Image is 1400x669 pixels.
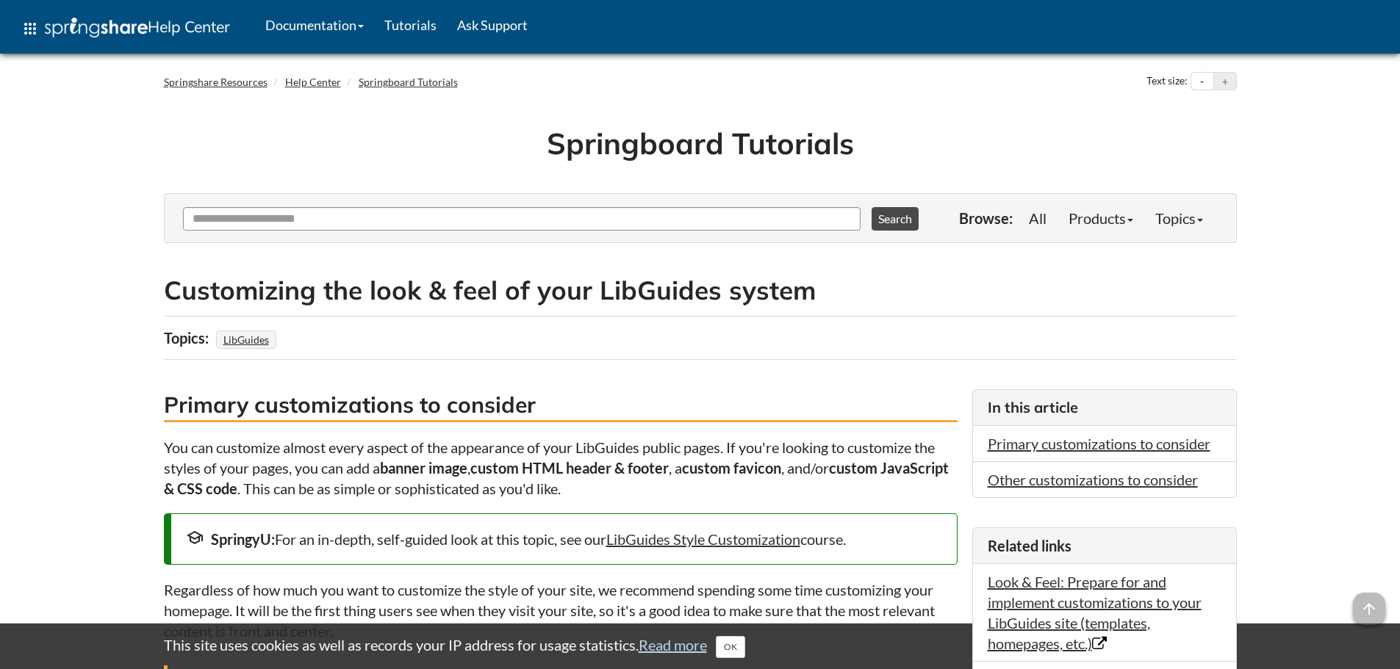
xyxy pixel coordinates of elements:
a: LibGuides [221,329,271,350]
h2: Customizing the look & feel of your LibGuides system [164,272,1237,308]
span: arrow_upward [1353,593,1385,625]
p: Browse: [959,208,1013,228]
a: All [1018,203,1058,233]
a: Look & Feel: Prepare for and implement customizations to your LibGuides site (templates, homepage... [988,573,1202,652]
a: Springshare Resources [164,76,268,88]
div: This site uses cookies as well as records your IP address for usage statistics. [149,634,1252,658]
span: school [186,529,204,546]
a: LibGuides Style Customization [606,530,800,548]
a: arrow_upward [1353,594,1385,612]
span: Related links [988,537,1071,554]
span: Help Center [148,17,230,36]
a: Help Center [285,76,341,88]
a: apps Help Center [11,7,240,51]
h1: Springboard Tutorials [175,123,1226,164]
h3: In this article [988,397,1221,418]
p: Regardless of how much you want to customize the style of your site, we recommend spending some t... [164,579,958,641]
a: Springboard Tutorials [359,76,458,88]
a: Products [1058,203,1144,233]
a: Topics [1144,203,1214,233]
a: Other customizations to consider [988,471,1198,488]
strong: SpringyU: [211,530,275,548]
span: apps [21,20,39,37]
strong: banner image [380,459,467,477]
div: Text size: [1144,72,1191,91]
button: Increase text size [1214,73,1236,90]
h3: Primary customizations to consider [164,389,958,422]
img: Springshare [45,18,148,37]
button: Decrease text size [1191,73,1213,90]
a: Primary customizations to consider [988,435,1210,452]
strong: custom HTML header & footer [470,459,669,477]
button: Search [872,207,919,231]
div: For an in-depth, self-guided look at this topic, see our course. [186,529,942,549]
p: You can customize almost every aspect of the appearance of your LibGuides public pages. If you're... [164,437,958,499]
strong: custom favicon [682,459,781,477]
a: Tutorials [374,7,447,43]
a: Ask Support [447,7,538,43]
a: Documentation [255,7,374,43]
div: Topics: [164,324,212,352]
